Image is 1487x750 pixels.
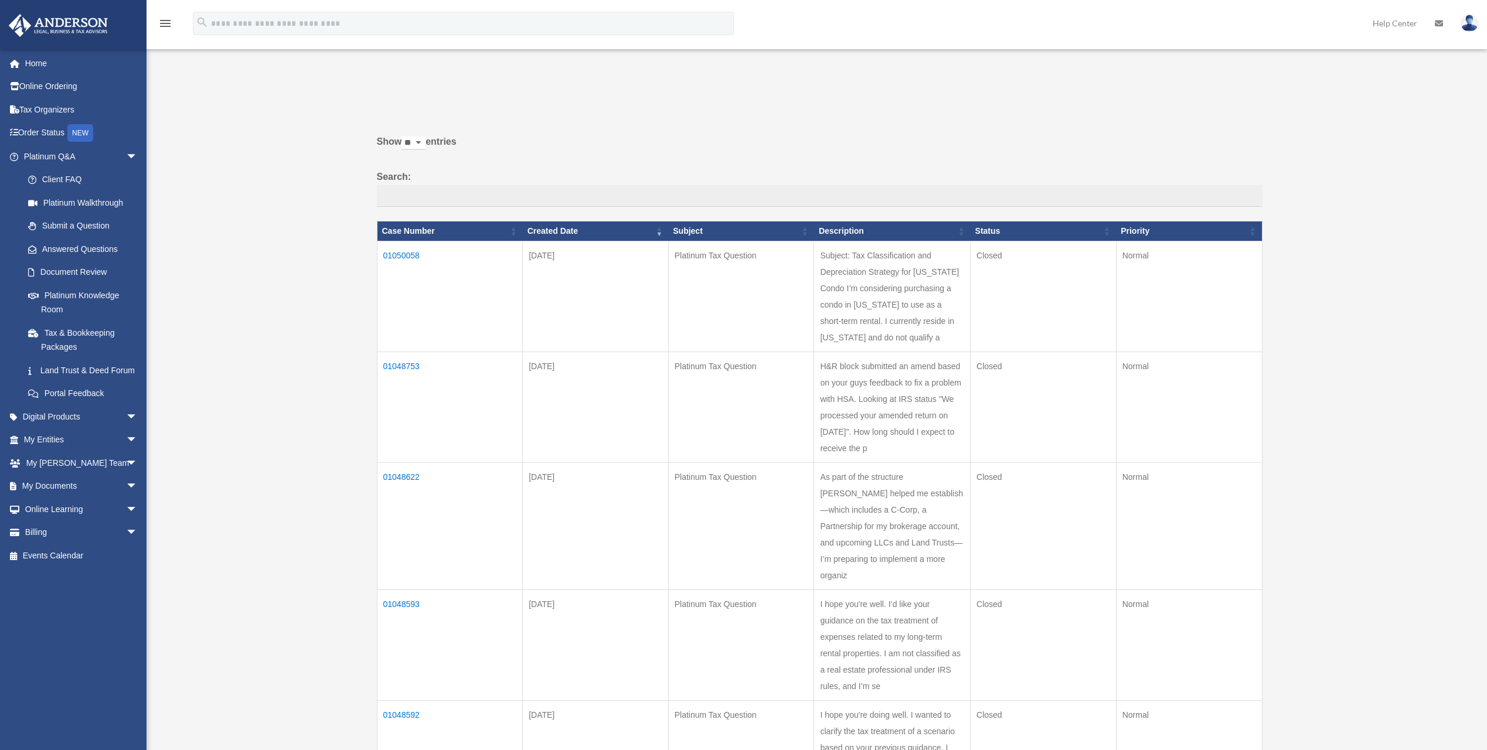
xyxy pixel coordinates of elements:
div: NEW [67,124,93,142]
td: Normal [1116,590,1262,701]
select: Showentries [401,137,426,150]
a: Document Review [16,261,149,284]
td: [DATE] [523,352,669,463]
span: arrow_drop_down [126,497,149,521]
span: arrow_drop_down [126,405,149,429]
a: My Entitiesarrow_drop_down [8,428,155,452]
a: Online Ordering [8,75,155,98]
td: Platinum Tax Question [668,241,814,352]
span: arrow_drop_down [126,451,149,475]
img: User Pic [1461,15,1478,32]
td: H&R block submitted an amend based on your guys feedback to fix a problem with HSA. Looking at IR... [814,352,971,463]
i: search [196,16,209,29]
th: Priority: activate to sort column ascending [1116,221,1262,241]
td: Subject: Tax Classification and Depreciation Strategy for [US_STATE] Condo I’m considering purcha... [814,241,971,352]
a: Events Calendar [8,544,155,567]
a: menu [158,21,172,30]
td: [DATE] [523,463,669,590]
th: Description: activate to sort column ascending [814,221,971,241]
a: My [PERSON_NAME] Teamarrow_drop_down [8,451,155,475]
td: 01048753 [377,352,523,463]
a: Platinum Q&Aarrow_drop_down [8,145,149,168]
td: Normal [1116,463,1262,590]
a: Billingarrow_drop_down [8,521,155,544]
label: Search: [377,169,1263,207]
a: Platinum Walkthrough [16,191,149,214]
td: Closed [971,590,1117,701]
a: My Documentsarrow_drop_down [8,475,155,498]
span: arrow_drop_down [126,145,149,169]
td: I hope you're well. I’d like your guidance on the tax treatment of expenses related to my long-te... [814,590,971,701]
td: Platinum Tax Question [668,352,814,463]
td: 01048622 [377,463,523,590]
th: Created Date: activate to sort column ascending [523,221,669,241]
td: Normal [1116,352,1262,463]
th: Status: activate to sort column ascending [971,221,1117,241]
td: Platinum Tax Question [668,590,814,701]
a: Online Learningarrow_drop_down [8,497,155,521]
a: Tax Organizers [8,98,155,121]
td: Closed [971,352,1117,463]
td: Normal [1116,241,1262,352]
a: Submit a Question [16,214,149,238]
td: Closed [971,463,1117,590]
a: Home [8,52,155,75]
span: arrow_drop_down [126,521,149,545]
a: Portal Feedback [16,382,149,405]
label: Show entries [377,134,1263,162]
a: Answered Questions [16,237,144,261]
td: Closed [971,241,1117,352]
a: Land Trust & Deed Forum [16,359,149,382]
td: [DATE] [523,241,669,352]
span: arrow_drop_down [126,428,149,452]
i: menu [158,16,172,30]
a: Platinum Knowledge Room [16,284,149,321]
td: Platinum Tax Question [668,463,814,590]
a: Client FAQ [16,168,149,192]
td: As part of the structure [PERSON_NAME] helped me establish—which includes a C-Corp, a Partnership... [814,463,971,590]
span: arrow_drop_down [126,475,149,499]
a: Digital Productsarrow_drop_down [8,405,155,428]
td: [DATE] [523,590,669,701]
a: Tax & Bookkeeping Packages [16,321,149,359]
img: Anderson Advisors Platinum Portal [5,14,111,37]
a: Order StatusNEW [8,121,155,145]
td: 01048593 [377,590,523,701]
input: Search: [377,185,1263,207]
th: Subject: activate to sort column ascending [668,221,814,241]
td: 01050058 [377,241,523,352]
th: Case Number: activate to sort column ascending [377,221,523,241]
